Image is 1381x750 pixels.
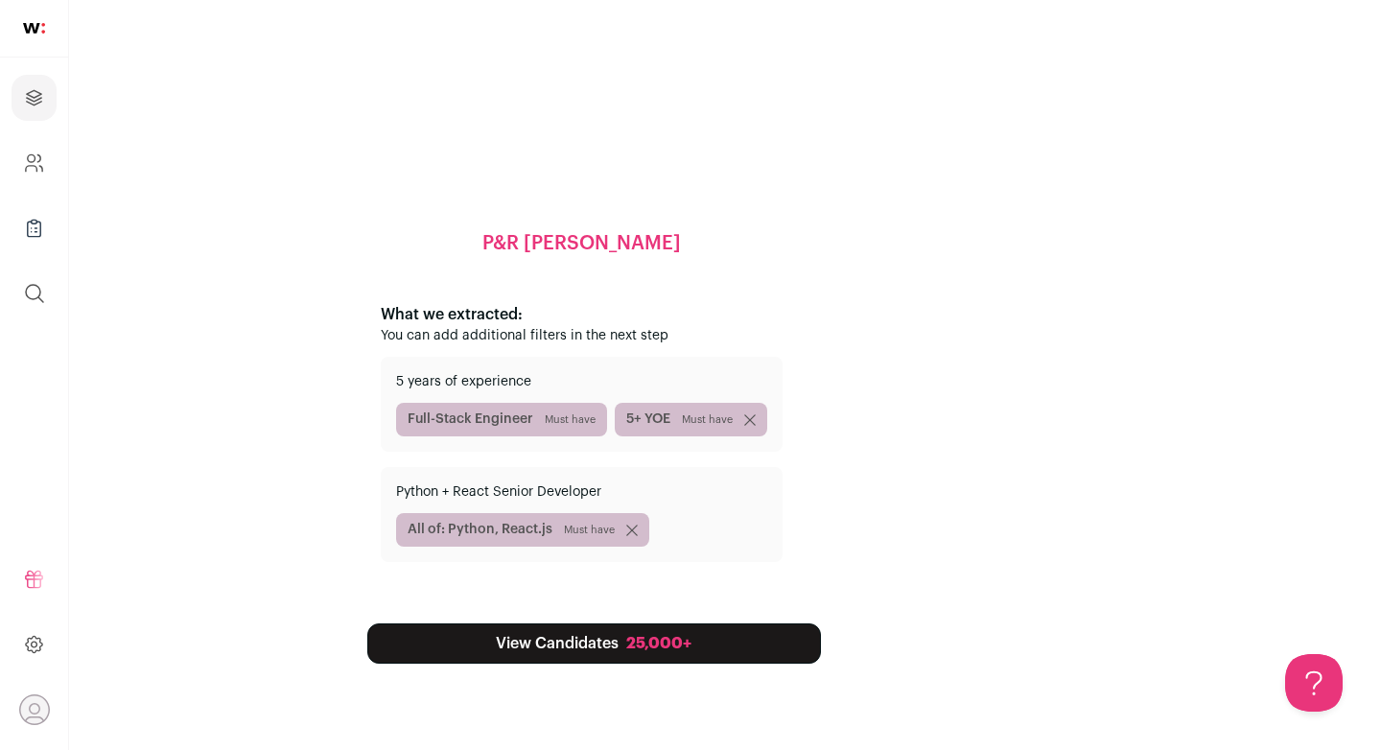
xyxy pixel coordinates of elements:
p: What we extracted: [381,303,783,326]
span: All of: Python, React.js [396,513,649,547]
a: Company Lists [12,205,57,251]
div: 25,000+ [626,632,691,655]
span: Must have [682,412,733,428]
span: Must have [545,412,596,428]
span: Must have [564,523,615,538]
h1: P&R [PERSON_NAME] [482,230,681,257]
p: You can add additional filters in the next step [381,326,783,345]
p: 5 years of experience [396,372,767,391]
a: Projects [12,75,57,121]
span: Full-Stack Engineer [396,403,607,436]
a: Company and ATS Settings [12,140,57,186]
p: Python + React Senior Developer [396,482,767,502]
iframe: Help Scout Beacon - Open [1285,654,1343,712]
span: 5+ YOE [615,403,767,436]
a: View Candidates 25,000+ [367,623,821,664]
img: wellfound-shorthand-0d5821cbd27db2630d0214b213865d53afaa358527fdda9d0ea32b1df1b89c2c.svg [23,23,45,34]
button: Open dropdown [19,694,50,725]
